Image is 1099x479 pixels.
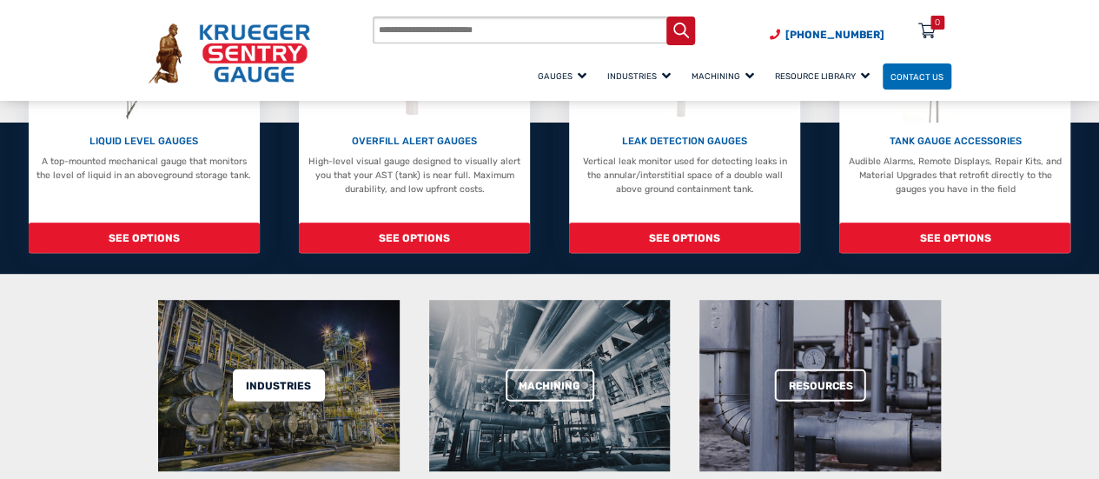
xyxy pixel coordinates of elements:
[149,23,310,83] img: Krueger Sentry Gauge
[846,134,1064,149] p: TANK GAUGE ACCESSORIES
[569,223,800,253] span: SEE OPTIONS
[607,71,671,81] span: Industries
[506,369,594,402] a: Machining
[576,134,794,149] p: LEAK DETECTION GAUGES
[890,71,943,81] span: Contact Us
[775,369,866,402] a: Resources
[538,71,586,81] span: Gauges
[29,223,260,253] span: SEE OPTIONS
[530,61,599,91] a: Gauges
[846,155,1064,196] p: Audible Alarms, Remote Displays, Repair Kits, and Material Upgrades that retrofit directly to the...
[770,27,884,43] a: Phone Number (920) 434-8860
[883,63,951,90] a: Contact Us
[775,71,870,81] span: Resource Library
[684,61,767,91] a: Machining
[35,134,253,149] p: LIQUID LEVEL GAUGES
[839,223,1070,253] span: SEE OPTIONS
[35,155,253,183] p: A top-mounted mechanical gauge that monitors the level of liquid in an aboveground storage tank.
[576,155,794,196] p: Vertical leak monitor used for detecting leaks in the annular/interstitial space of a double wall...
[692,71,754,81] span: Machining
[935,16,940,30] div: 0
[306,134,524,149] p: OVERFILL ALERT GAUGES
[299,223,530,253] span: SEE OPTIONS
[767,61,883,91] a: Resource Library
[233,369,325,402] a: Industries
[785,29,884,41] span: [PHONE_NUMBER]
[599,61,684,91] a: Industries
[306,155,524,196] p: High-level visual gauge designed to visually alert you that your AST (tank) is near full. Maximum...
